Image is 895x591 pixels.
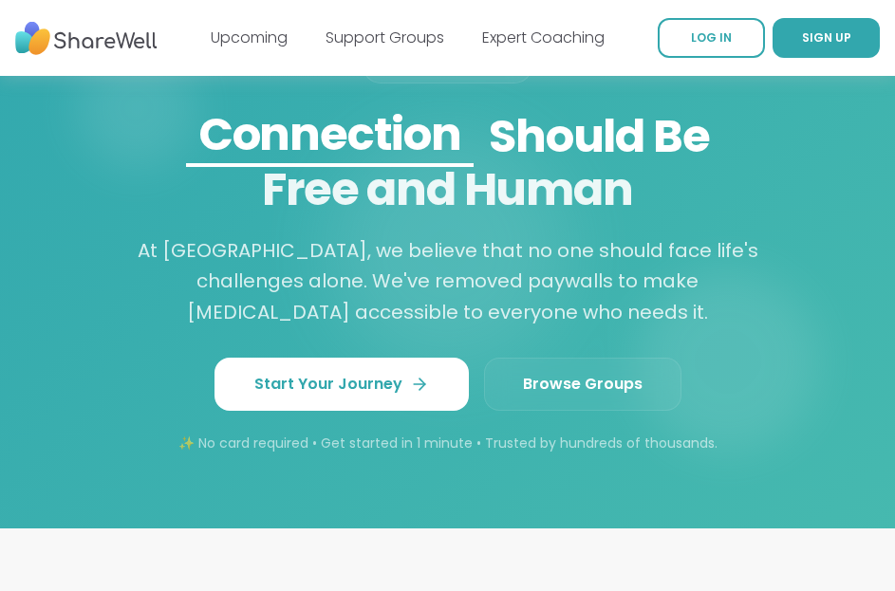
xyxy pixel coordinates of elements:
[773,18,880,58] a: SIGN UP
[46,106,850,167] span: Should Be
[129,235,767,328] p: At [GEOGRAPHIC_DATA], we believe that no one should face life's challenges alone. We've removed p...
[523,373,643,396] span: Browse Groups
[326,27,444,48] a: Support Groups
[214,358,469,411] a: Start Your Journey
[15,12,158,65] img: ShareWell Nav Logo
[211,27,288,48] a: Upcoming
[186,104,475,165] div: Connection
[254,373,429,396] span: Start Your Journey
[484,358,681,411] a: Browse Groups
[691,29,732,46] span: LOG IN
[482,27,605,48] a: Expert Coaching
[802,29,851,46] span: SIGN UP
[262,157,632,221] span: Free and Human
[658,18,765,58] a: LOG IN
[46,434,850,452] p: ✨ No card required • Get started in 1 minute • Trusted by hundreds of thousands.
